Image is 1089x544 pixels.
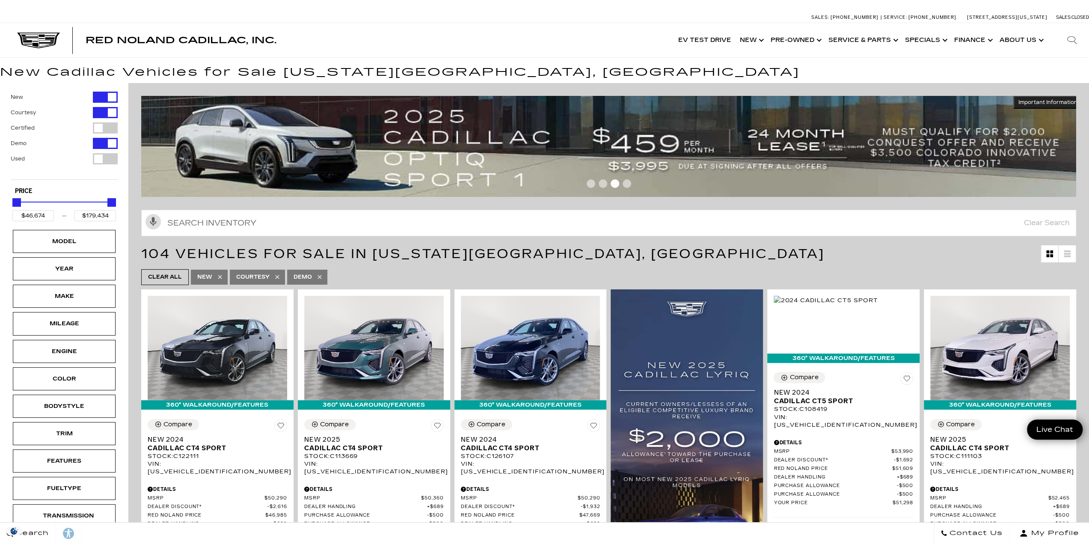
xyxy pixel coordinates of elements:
span: New 2024 [148,435,281,444]
span: Dealer Discount* [461,504,581,510]
span: Clear All [148,272,182,282]
span: Go to slide 2 [599,179,607,188]
span: Important Information [1018,99,1077,106]
a: Purchase Allowance $500 [930,521,1070,527]
div: Pricing Details - New 2024 Cadillac CT4 Sport [148,485,287,493]
button: Save Vehicle [587,419,600,435]
a: Purchase Allowance $500 [774,491,913,498]
span: $1,932 [581,504,600,510]
a: Specials [901,23,950,57]
div: 360° WalkAround/Features [298,400,450,410]
div: VIN: [US_VEHICLE_IDENTIFICATION_NUMBER] [148,460,287,476]
div: Engine [43,347,86,356]
button: Compare Vehicle [774,372,825,383]
div: MakeMake [13,285,116,308]
a: Contact Us [934,523,1009,544]
button: Compare Vehicle [304,419,356,430]
span: $52,465 [1048,495,1070,502]
a: MSRP $50,290 [148,495,287,502]
span: $46,985 [265,512,287,519]
span: 104 Vehicles for Sale in [US_STATE][GEOGRAPHIC_DATA], [GEOGRAPHIC_DATA] [141,246,825,262]
a: Dealer Discount* $1,932 [461,504,600,510]
div: Stock : C111103 [930,452,1070,460]
button: Compare Vehicle [148,419,199,430]
div: VIN: [US_VEHICLE_IDENTIFICATION_NUMBER] [304,460,444,476]
a: MSRP $50,360 [304,495,444,502]
span: $50,290 [578,495,600,502]
span: Dealer Handling [304,504,427,510]
a: MSRP $50,290 [461,495,600,502]
div: VIN: [US_VEHICLE_IDENTIFICATION_NUMBER] [930,460,1070,476]
span: [PHONE_NUMBER] [908,15,956,20]
span: Dealer Handling [930,504,1053,510]
div: Stock : C108419 [774,405,913,413]
a: New 2024Cadillac CT4 Sport [148,435,287,452]
span: $51,609 [892,466,913,472]
a: New 2024Cadillac CT5 Sport [774,388,913,405]
span: Dealer Handling [461,521,584,527]
div: 360° WalkAround/Features [924,400,1076,410]
span: $500 [896,491,913,498]
a: Service: [PHONE_NUMBER] [881,15,958,20]
span: $689 [1053,504,1070,510]
span: Dealer Handling [148,521,270,527]
button: Save Vehicle [1057,419,1070,435]
div: EngineEngine [13,340,116,363]
a: New 2025Cadillac CT4 Sport [930,435,1070,452]
span: MSRP [774,449,891,455]
a: MSRP $52,465 [930,495,1070,502]
span: Purchase Allowance [304,512,427,519]
span: Purchase Allowance [930,512,1053,519]
input: Search Inventory [141,210,1076,236]
a: [STREET_ADDRESS][US_STATE] [967,15,1047,20]
span: Demo [294,272,312,282]
span: Red Noland Price [774,466,892,472]
span: Closed [1071,15,1089,20]
a: New 2024Cadillac CT4 Sport [461,435,600,452]
a: Purchase Allowance $500 [774,483,913,489]
span: Red Noland Cadillac, Inc. [86,35,276,45]
div: Compare [163,421,192,428]
span: Dealer Discount* [148,504,267,510]
span: $500 [427,512,444,519]
label: Certified [11,124,35,132]
span: Sales: [1056,15,1071,20]
img: 2024 Cadillac CT4 Sport [148,296,287,400]
div: Stock : C122111 [148,452,287,460]
button: Compare Vehicle [930,419,982,430]
div: TrimTrim [13,422,116,445]
div: ColorColor [13,367,116,390]
a: Your Price $51,298 [774,500,913,506]
span: MSRP [304,495,421,502]
a: Dealer Discount* $1,692 [774,457,913,464]
a: Dealer Handling $689 [774,474,913,481]
div: Pricing Details - New 2024 Cadillac CT5 Sport [774,439,913,446]
span: Search [13,527,49,539]
div: Bodystyle [43,401,86,411]
span: Cadillac CT4 Sport [930,444,1063,452]
span: $500 [896,483,913,489]
div: TransmissionTransmission [13,504,116,527]
span: Purchase Allowance [930,521,1053,527]
div: Trim [43,429,86,438]
span: $2,616 [267,504,287,510]
div: MileageMileage [13,312,116,335]
span: Red Noland Price [148,512,265,519]
div: Stock : C113669 [304,452,444,460]
button: Important Information [1013,96,1083,109]
div: Features [43,456,86,466]
img: 2508-August-FOM-OPTIQ-Lease9 [141,96,1083,197]
div: Compare [946,421,975,428]
div: Pricing Details - New 2025 Cadillac CT4 Sport [930,485,1070,493]
span: Purchase Allowance [774,483,896,489]
div: Compare [320,421,349,428]
span: $47,669 [579,512,600,519]
a: Dealer Handling $689 [930,504,1070,510]
a: Cadillac Dark Logo with Cadillac White Text [17,33,60,49]
span: $689 [427,504,444,510]
span: Red Noland Price [461,512,579,519]
a: Dealer Handling $689 [461,521,600,527]
label: Used [11,155,25,163]
span: $50,360 [421,495,444,502]
button: Compare Vehicle [461,419,512,430]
